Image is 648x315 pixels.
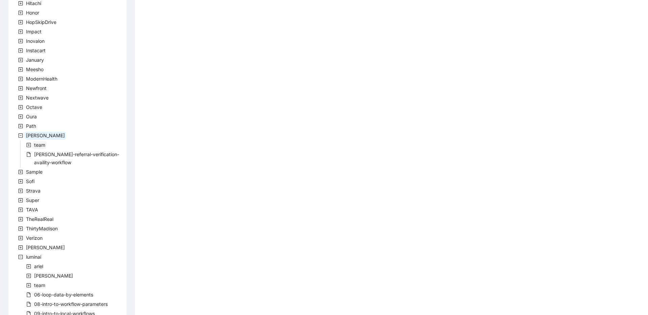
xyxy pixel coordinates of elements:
[34,142,45,148] span: team
[18,1,23,6] span: plus-square
[25,84,48,92] span: Newfront
[26,123,36,129] span: Path
[26,274,31,278] span: plus-square
[26,169,43,175] span: Sample
[33,150,127,167] span: rothman-referral-verification-availity-workflow
[18,48,23,53] span: plus-square
[26,38,45,44] span: Inovalon
[26,235,43,241] span: Verizon
[25,113,38,121] span: Oura
[18,236,23,240] span: plus-square
[25,37,46,45] span: Inovalon
[26,66,44,72] span: Meesho
[26,292,31,297] span: file
[33,300,109,308] span: 08-intro-to-workflow-parameters
[25,47,47,55] span: Instacart
[25,244,66,252] span: Virta
[25,177,36,185] span: Sofi
[26,216,53,222] span: TheRealReal
[25,132,66,140] span: Rothman
[26,178,34,184] span: Sofi
[18,114,23,119] span: plus-square
[18,10,23,15] span: plus-square
[18,170,23,174] span: plus-square
[18,67,23,72] span: plus-square
[26,283,31,288] span: plus-square
[25,65,45,74] span: Meesho
[25,103,44,111] span: Octave
[26,76,57,82] span: ModernHealth
[33,272,74,280] span: ashmeet
[25,215,55,223] span: TheRealReal
[26,10,39,16] span: Honor
[25,94,50,102] span: Nextwave
[18,86,23,91] span: plus-square
[18,77,23,81] span: plus-square
[25,122,37,130] span: Path
[33,262,45,270] span: ariel
[25,253,43,261] span: luminai
[25,234,44,242] span: Verizon
[25,28,43,36] span: Impact
[33,281,47,289] span: team
[25,206,39,214] span: TAVA
[34,301,108,307] span: 08-intro-to-workflow-parameters
[18,245,23,250] span: plus-square
[18,226,23,231] span: plus-square
[26,19,56,25] span: HopSkipDrive
[26,197,39,203] span: Super
[34,282,45,288] span: team
[26,48,46,53] span: Instacart
[33,291,94,299] span: 06-loop-data-by-elements
[26,95,49,101] span: Nextwave
[26,143,31,147] span: plus-square
[18,217,23,222] span: plus-square
[26,254,41,260] span: luminai
[34,263,43,269] span: ariel
[18,198,23,203] span: plus-square
[26,302,31,307] span: file
[26,114,37,119] span: Oura
[18,20,23,25] span: plus-square
[18,255,23,259] span: minus-square
[26,188,40,194] span: Strava
[26,226,58,231] span: ThirtyMadison
[25,225,59,233] span: ThirtyMadison
[26,133,65,138] span: [PERSON_NAME]
[18,179,23,184] span: plus-square
[26,152,31,157] span: file
[25,56,45,64] span: January
[18,58,23,62] span: plus-square
[25,196,40,204] span: Super
[26,264,31,269] span: plus-square
[34,273,73,279] span: [PERSON_NAME]
[18,124,23,128] span: plus-square
[18,133,23,138] span: minus-square
[34,292,93,297] span: 06-loop-data-by-elements
[26,207,38,212] span: TAVA
[18,95,23,100] span: plus-square
[18,39,23,44] span: plus-square
[26,104,42,110] span: Octave
[26,85,47,91] span: Newfront
[34,151,119,165] span: [PERSON_NAME]-referral-verification-availity-workflow
[26,57,44,63] span: January
[25,18,58,26] span: HopSkipDrive
[26,0,41,6] span: Hitachi
[18,29,23,34] span: plus-square
[25,168,44,176] span: Sample
[33,141,47,149] span: team
[26,29,42,34] span: Impact
[25,187,42,195] span: Strava
[26,245,65,250] span: [PERSON_NAME]
[18,105,23,110] span: plus-square
[18,207,23,212] span: plus-square
[25,75,59,83] span: ModernHealth
[18,189,23,193] span: plus-square
[25,9,40,17] span: Honor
